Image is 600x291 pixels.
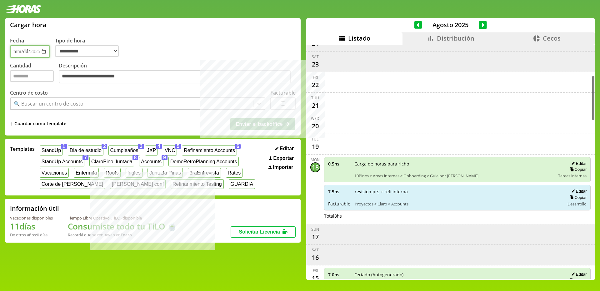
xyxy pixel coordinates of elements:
div: 20 [310,121,320,131]
button: Corte de [PERSON_NAME] [40,179,105,189]
span: Tareas internas [558,173,587,179]
h1: Consumiste todo tu TiLO 🍵 [68,221,177,232]
span: Editar [280,146,294,151]
h1: 11 días [10,221,53,232]
div: Total 8 hs [324,213,591,219]
button: Refinamiento Accounts6 [182,145,237,155]
button: StandUp Accounts7 [40,157,84,166]
div: scrollable content [306,45,595,279]
button: GUARDIA [229,179,255,189]
div: 17 [310,232,320,242]
span: 1 [61,144,67,149]
span: Exportar [273,155,294,161]
span: Facturable [328,201,350,207]
button: 3raEntrevista [188,168,221,178]
h2: Información útil [10,204,59,213]
div: Tiempo Libre Optativo (TiLO) disponible [68,215,177,221]
input: Cantidad [10,70,54,82]
button: Editar [569,272,587,277]
button: Juntada Pinas [147,168,183,178]
span: 6 [235,144,241,149]
button: [PERSON_NAME] conf [110,179,166,189]
div: 16 [310,253,320,263]
span: 7 [82,155,88,160]
button: Cumpleaños3 [108,145,140,155]
button: Solicitar Licencia [231,226,296,238]
div: 21 [310,101,320,111]
span: + [10,121,14,127]
div: 22 [310,80,320,90]
button: Copiar [568,278,587,283]
button: Roots [104,168,120,178]
div: Tue [312,136,319,142]
label: Tipo de hora [55,37,124,58]
span: Cecos [543,34,561,42]
button: JXP4 [145,145,158,155]
div: Sat [312,54,319,59]
span: Feriado (Autogenerado) [354,272,554,278]
button: Copiar [568,167,587,172]
span: Templates [10,145,35,152]
span: Solicitar Licencia [239,229,280,234]
div: 23 [310,59,320,69]
div: Fri [313,268,318,273]
span: 4 [156,144,162,149]
label: Descripción [59,62,296,85]
button: Editar [569,161,587,166]
span: Importar [273,165,293,170]
div: Vacaciones disponibles [10,215,53,221]
button: Vacaciones [40,168,69,178]
button: Rates [226,168,242,178]
span: +Guardar como template [10,121,66,127]
button: StandUp1 [40,145,63,155]
div: Mon [311,157,320,162]
span: 0.5 hs [328,161,350,167]
div: Recordá que se renuevan en [68,232,177,238]
div: Fri [313,75,318,80]
textarea: Descripción [59,70,291,83]
h1: Cargar hora [10,21,47,29]
button: Refinanmiento Testing [171,179,224,189]
button: ClaroPino Juntada8 [89,157,134,166]
span: 7.0 hs [328,272,350,278]
span: 3 [138,144,144,149]
button: Copiar [568,195,587,200]
span: 2 [102,144,107,149]
span: revision prs + refi interna [355,189,561,195]
label: Fecha [10,37,24,44]
span: Distribución [437,34,474,42]
img: logotipo [5,5,41,13]
div: 15 [310,273,320,283]
div: Sun [311,227,319,232]
span: 8 [132,155,138,160]
label: Facturable [270,89,296,96]
div: Wed [311,116,319,121]
button: Enfermita [74,168,99,178]
button: Ingles [126,168,142,178]
span: 9 [162,155,167,160]
span: Desarrollo [567,201,587,207]
div: 18 [310,162,320,172]
button: Dia de estudio2 [68,145,103,155]
div: 19 [310,142,320,152]
button: DemoRetroPlanning Accounts [168,157,239,166]
span: 5 [175,144,181,149]
b: Enero [121,232,132,238]
div: Sat [312,247,319,253]
span: Agosto 2025 [422,21,479,29]
button: Editar [273,145,296,152]
span: 7.5 hs [328,189,350,195]
div: Thu [311,95,319,101]
button: VNC5 [163,145,177,155]
button: Exportar [267,155,296,161]
span: Listado [348,34,370,42]
span: Proyectos > Claro > Accounts [355,201,561,207]
label: Cantidad [10,62,59,85]
select: Tipo de hora [55,45,119,57]
label: Centro de costo [10,89,48,96]
div: 🔍 Buscar un centro de costo [14,100,83,107]
button: Accounts9 [139,157,163,166]
span: 10Pines > Areas internas > Onboarding > Guia por [PERSON_NAME] [354,173,554,179]
div: De otros años: 0 días [10,232,53,238]
span: Carga de horas para richo [354,161,554,167]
